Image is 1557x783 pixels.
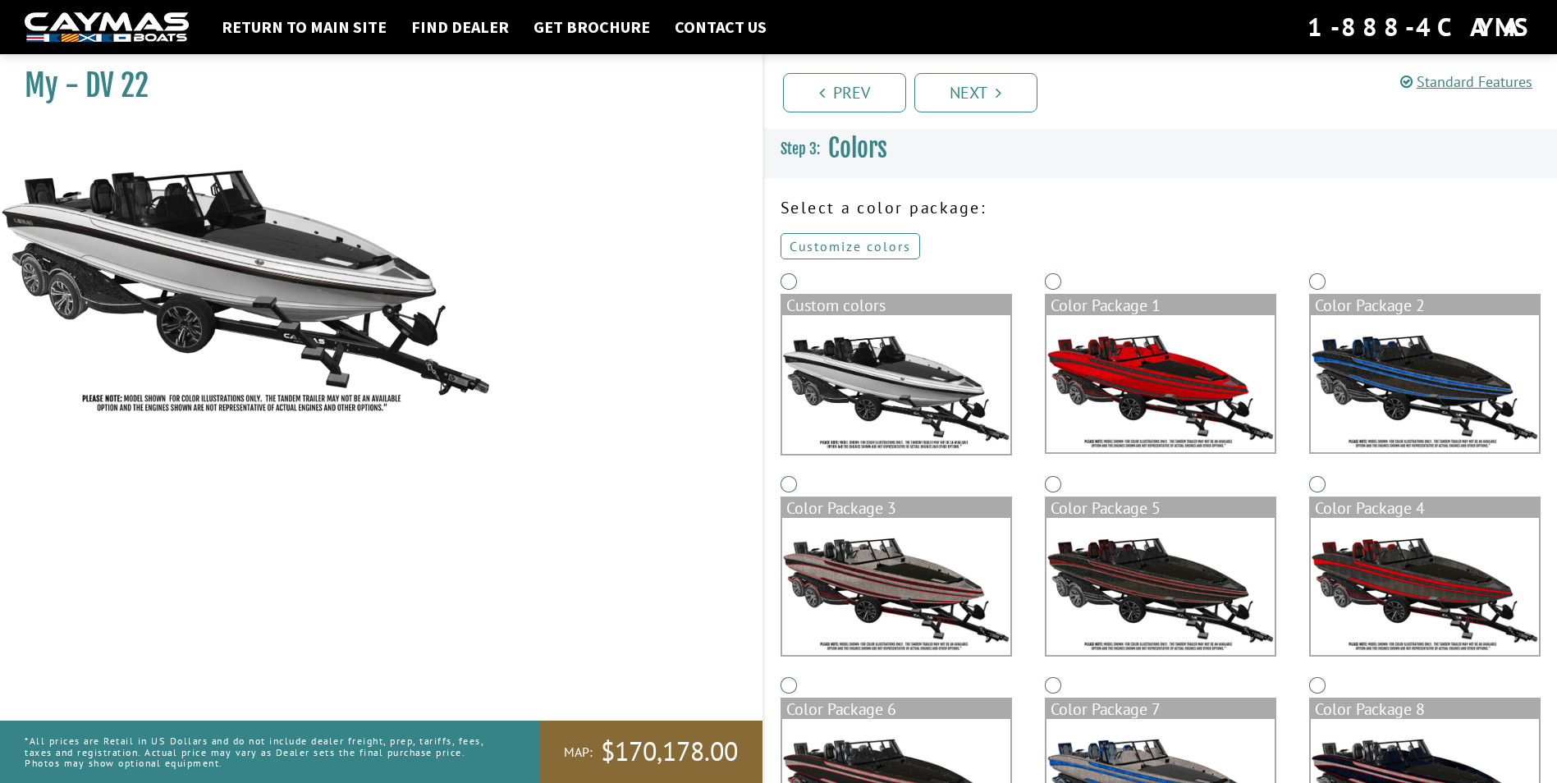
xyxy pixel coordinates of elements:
div: Color Package 5 [1046,498,1275,518]
span: MAP: [564,744,593,761]
a: Standard Features [1400,72,1532,91]
img: color_package_363.png [1311,315,1539,452]
a: Get Brochure [525,16,658,38]
img: color_package_366.png [1311,518,1539,655]
p: *All prices are Retail in US Dollars and do not include dealer freight, prep, tariffs, fees, taxe... [25,727,502,776]
a: Next [914,73,1037,112]
a: Customize colors [781,233,920,259]
div: Color Package 3 [782,498,1010,518]
a: Find Dealer [403,16,517,38]
div: Color Package 1 [1046,295,1275,315]
h1: My - DV 22 [25,67,721,104]
img: color_package_365.png [1046,518,1275,655]
a: Return to main site [213,16,395,38]
div: Custom colors [782,295,1010,315]
img: white-logo-c9c8dbefe5ff5ceceb0f0178aa75bf4bb51f6bca0971e226c86eb53dfe498488.png [25,12,189,43]
p: Select a color package: [781,195,1541,220]
a: Prev [783,73,906,112]
div: Color Package 2 [1311,295,1539,315]
div: Color Package 6 [782,699,1010,719]
div: 1-888-4CAYMAS [1307,9,1532,45]
a: MAP:$170,178.00 [539,721,762,783]
img: color_package_364.png [782,518,1010,655]
div: Color Package 7 [1046,699,1275,719]
div: Color Package 8 [1311,699,1539,719]
span: $170,178.00 [601,735,738,769]
div: Color Package 4 [1311,498,1539,518]
img: color_package_362.png [1046,315,1275,452]
img: DV22-Base-Layer.png [782,315,1010,454]
a: Contact Us [666,16,775,38]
